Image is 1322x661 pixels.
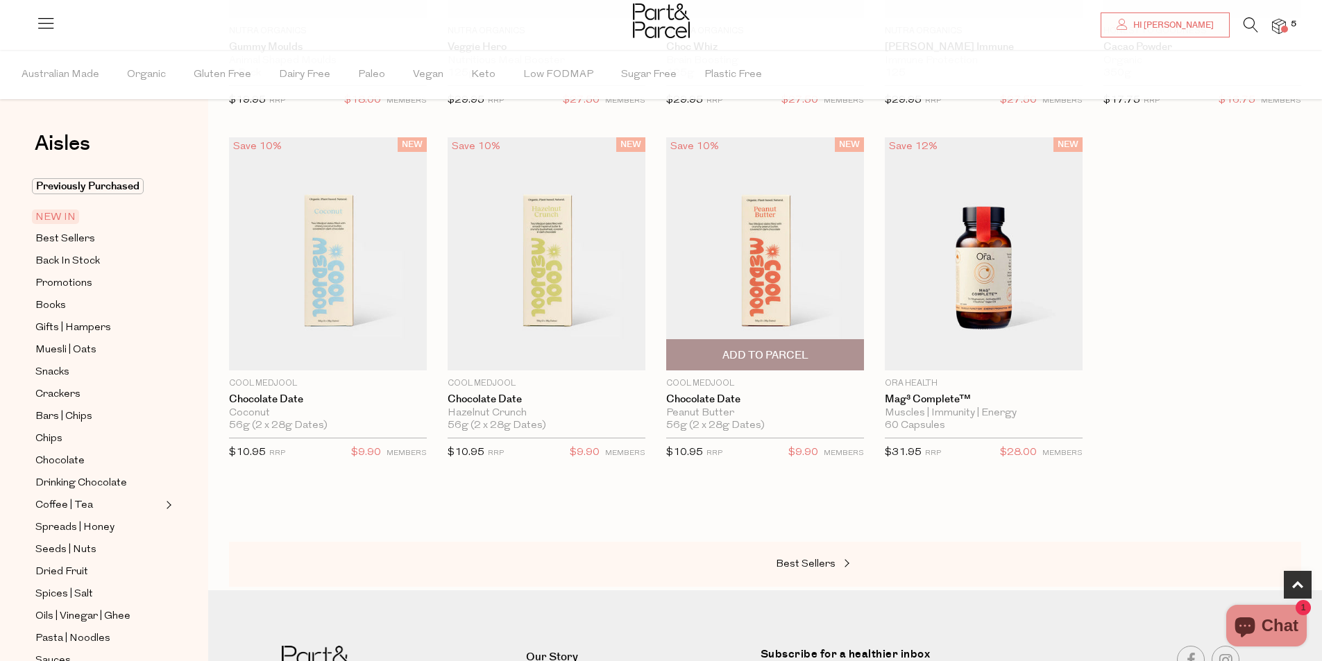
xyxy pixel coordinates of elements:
span: Paleo [358,51,385,99]
span: Spices | Salt [35,586,93,603]
p: Cool Medjool [448,377,645,390]
span: Crackers [35,386,80,403]
a: Chips [35,430,162,447]
a: 5 [1272,19,1286,33]
span: Snacks [35,364,69,381]
a: Hi [PERSON_NAME] [1101,12,1230,37]
button: Add To Parcel [666,339,864,370]
a: Chocolate Date [448,393,645,406]
span: Plastic Free [704,51,762,99]
span: $27.50 [1000,92,1037,110]
small: RRP [925,449,941,457]
span: Australian Made [22,51,99,99]
span: 60 Capsules [885,420,945,432]
span: Dried Fruit [35,564,88,581]
span: $28.00 [1000,444,1037,462]
span: $18.00 [344,92,381,110]
span: $9.90 [570,444,600,462]
span: $27.50 [563,92,600,110]
span: Oils | Vinegar | Ghee [35,608,130,625]
span: Back In Stock [35,253,100,270]
small: RRP [925,97,941,105]
a: Spreads | Honey [35,519,162,536]
small: RRP [488,97,504,105]
img: Chocolate Date [229,137,427,370]
div: Save 12% [885,137,942,156]
a: Best Sellers [35,230,162,248]
div: Peanut Butter [666,407,864,420]
small: MEMBERS [387,97,427,105]
a: Best Sellers [776,556,915,574]
span: Vegan [413,51,443,99]
small: MEMBERS [605,449,645,457]
span: $10.95 [229,447,266,458]
span: Drinking Chocolate [35,475,127,492]
span: $31.95 [885,447,922,458]
a: Chocolate [35,452,162,470]
span: $10.95 [666,447,703,458]
a: Spices | Salt [35,585,162,603]
a: Crackers [35,386,162,403]
p: Cool Medjool [229,377,427,390]
div: Hazelnut Crunch [448,407,645,420]
span: $9.90 [351,444,381,462]
span: Best Sellers [776,559,836,569]
small: MEMBERS [605,97,645,105]
a: Promotions [35,275,162,292]
span: Coffee | Tea [35,497,93,514]
span: $29.95 [885,95,922,105]
span: Seeds | Nuts [35,542,96,558]
span: $29.95 [448,95,484,105]
a: Chocolate Date [666,393,864,406]
div: Coconut [229,407,427,420]
span: $29.95 [666,95,703,105]
span: NEW [835,137,864,152]
span: Keto [471,51,495,99]
a: Drinking Chocolate [35,474,162,492]
span: $9.90 [788,444,818,462]
a: Dried Fruit [35,563,162,581]
small: RRP [488,449,504,457]
img: Mag³ Complete™ [885,137,1083,370]
small: MEMBERS [824,449,864,457]
span: Organic [127,51,166,99]
span: NEW [1053,137,1083,152]
img: Chocolate Date [448,137,645,370]
a: Mag³ Complete™ [885,393,1083,406]
span: NEW [398,137,427,152]
div: Save 10% [666,137,723,156]
a: Previously Purchased [35,178,162,195]
img: Part&Parcel [633,3,690,38]
span: 5 [1287,18,1300,31]
span: $17.75 [1103,95,1140,105]
a: NEW IN [35,209,162,225]
inbox-online-store-chat: Shopify online store chat [1222,605,1311,650]
span: Gifts | Hampers [35,320,111,336]
span: Add To Parcel [722,348,808,363]
div: Save 10% [229,137,286,156]
small: MEMBERS [1042,97,1083,105]
span: Promotions [35,275,92,292]
span: 56g (2 x 28g Dates) [229,420,328,432]
span: Books [35,298,66,314]
p: Ora Health [885,377,1083,390]
span: Hi [PERSON_NAME] [1130,19,1214,31]
small: MEMBERS [1261,97,1301,105]
img: Chocolate Date [666,137,864,370]
span: NEW [616,137,645,152]
span: $19.95 [229,95,266,105]
span: Bars | Chips [35,409,92,425]
span: $16.75 [1219,92,1255,110]
small: RRP [706,97,722,105]
a: Books [35,297,162,314]
span: Aisles [35,128,90,159]
span: Chips [35,431,62,447]
div: Muscles | Immunity | Energy [885,407,1083,420]
a: Aisles [35,133,90,168]
span: Low FODMAP [523,51,593,99]
small: RRP [1144,97,1160,105]
p: Cool Medjool [666,377,864,390]
span: Previously Purchased [32,178,144,194]
span: NEW IN [32,209,79,224]
a: Seeds | Nuts [35,541,162,558]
